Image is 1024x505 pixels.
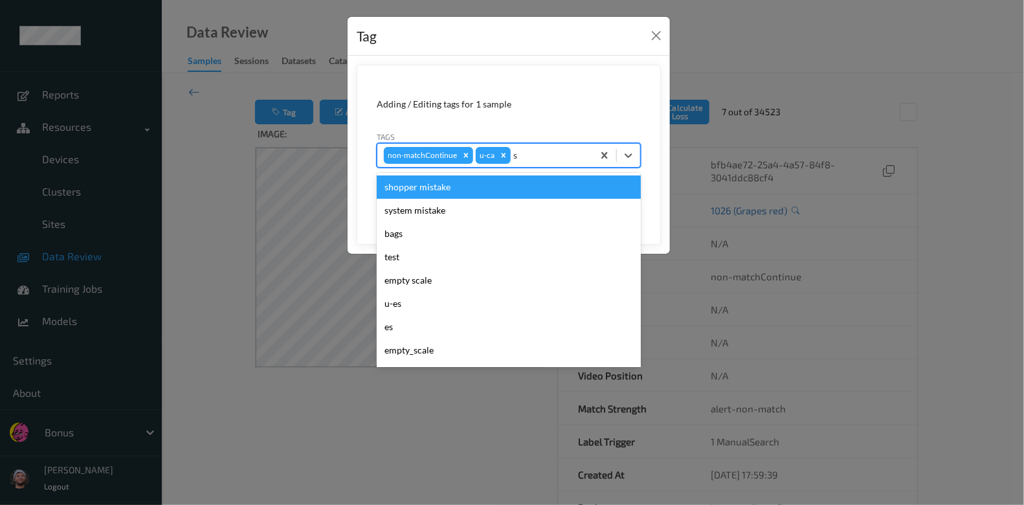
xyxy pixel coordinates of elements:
div: empty_scale [377,339,641,362]
div: Adding / Editing tags for 1 sample [377,98,641,111]
div: Tag [357,26,377,47]
div: non-matchContinue [384,147,459,164]
div: system mistake [377,199,641,222]
div: Remove non-matchContinue [459,147,473,164]
div: as-no [377,362,641,385]
div: Remove u-ca [496,147,511,164]
div: u-es [377,292,641,315]
div: es [377,315,641,339]
div: shopper mistake [377,175,641,199]
div: u-ca [476,147,496,164]
label: Tags [377,131,395,142]
div: empty scale [377,269,641,292]
div: test [377,245,641,269]
div: bags [377,222,641,245]
button: Close [647,27,665,45]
